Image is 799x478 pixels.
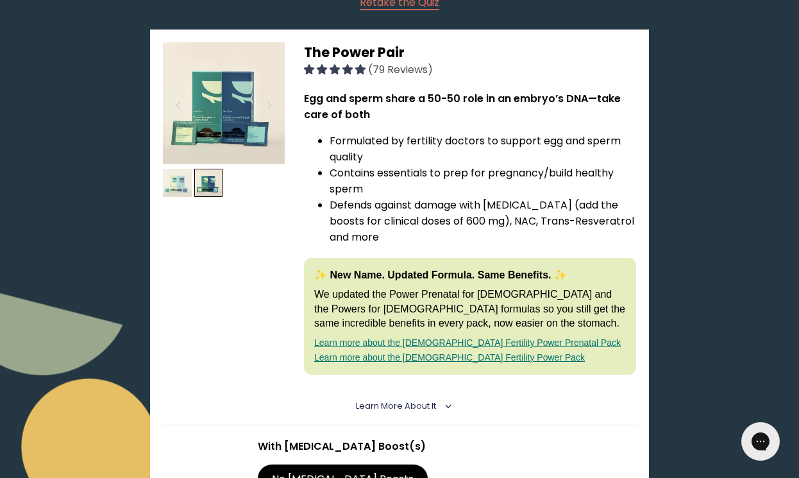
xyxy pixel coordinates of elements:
a: Learn more about the [DEMOGRAPHIC_DATA] Fertility Power Prenatal Pack [314,337,621,348]
span: (79 Reviews) [368,62,433,77]
li: Formulated by fertility doctors to support egg and sperm quality [330,133,636,165]
strong: Egg and sperm share a 50-50 role in an embryo’s DNA—take care of both [304,91,621,122]
img: thumbnail image [163,42,285,164]
li: Defends against damage with [MEDICAL_DATA] (add the boosts for clinical doses of 600 mg), NAC, Tr... [330,197,636,245]
p: With [MEDICAL_DATA] Boost(s) [258,438,542,454]
span: 4.92 stars [304,62,368,77]
strong: ✨ New Name. Updated Formula. Same Benefits. ✨ [314,269,567,280]
summary: Learn More About it < [356,400,442,412]
span: The Power Pair [304,43,405,62]
a: Learn more about the [DEMOGRAPHIC_DATA] Fertility Power Pack [314,352,585,363]
li: Contains essentials to prep for pregnancy/build healthy sperm [330,165,636,197]
p: We updated the Power Prenatal for [DEMOGRAPHIC_DATA] and the Powers for [DEMOGRAPHIC_DATA] formul... [314,287,626,330]
i: < [440,403,451,409]
img: thumbnail image [163,169,192,198]
img: thumbnail image [194,169,223,198]
span: Learn More About it [356,400,436,411]
iframe: Gorgias live chat messenger [735,418,786,465]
